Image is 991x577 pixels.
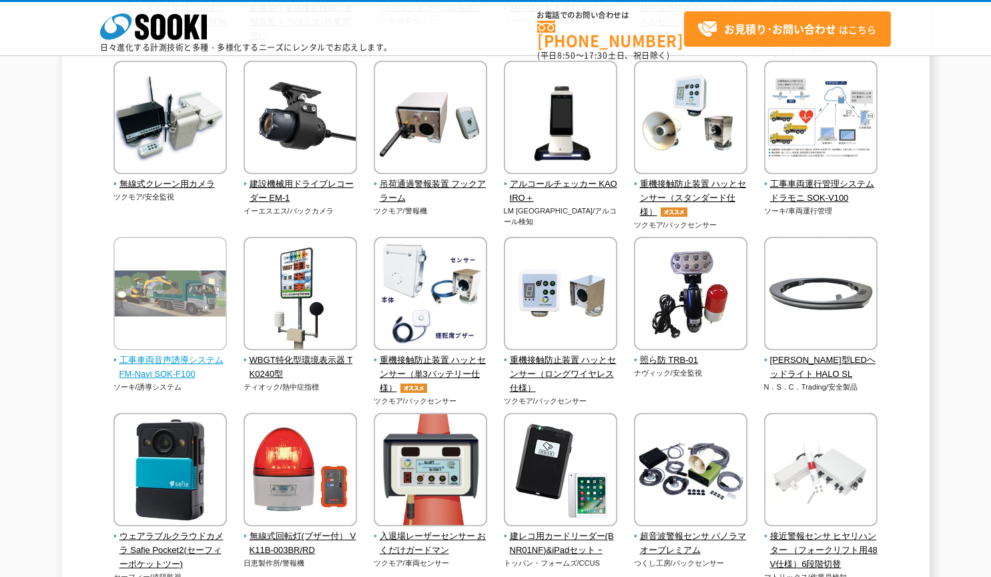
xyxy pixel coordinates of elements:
span: 8:50 [557,49,576,61]
p: LM [GEOGRAPHIC_DATA]/アルコール検知 [504,205,618,227]
p: ツクモア/バックセンサー [374,396,488,407]
a: 重機接触防止装置 ハッとセンサー（単3バッテリー仕様）オススメ [374,341,488,395]
span: 接近警報センサ ヒヤリハンター （フォークリフト用48V仕様）6段階切替 [764,530,878,571]
span: 吊荷通過警報装置 フックアラーム [374,177,488,205]
span: WBGT特化型環境表示器 TK0240型 [244,354,358,382]
a: 重機接触防止装置 ハッとセンサー（スタンダード仕様）オススメ [634,165,748,219]
a: 重機接触防止装置 ハッとセンサー（ロングワイヤレス仕様） [504,341,618,395]
span: 超音波警報センサ パノラマオープレミアム [634,530,748,558]
img: 接近警報センサ ヒヤリハンター （フォークリフト用48V仕様）6段階切替 [764,413,878,530]
img: 入退場レーザーセンサー おくだけガードマン [374,413,487,530]
p: N．S．C．Trading/安全製品 [764,382,878,393]
span: 重機接触防止装置 ハッとセンサー（スタンダード仕様） [634,177,748,219]
span: お電話でのお問い合わせは [537,11,684,19]
img: WBGT特化型環境表示器 TK0240型 [244,237,357,354]
p: ナヴィック/安全監視 [634,368,748,379]
img: 無線式回転灯(ブザー付） VK11B-003BR/RD [244,413,357,530]
img: 超音波警報センサ パノラマオープレミアム [634,413,747,530]
a: [PERSON_NAME]型LEDヘッドライト HALO SL [764,341,878,381]
span: 入退場レーザーセンサー おくだけガードマン [374,530,488,558]
a: 入退場レーザーセンサー おくだけガードマン [374,517,488,557]
a: アルコールチェッカー KAOIRO＋ [504,165,618,205]
a: 無線式クレーン用カメラ [113,165,228,191]
img: 無線式クレーン用カメラ [113,61,227,177]
p: イーエスエス/バックカメラ [244,205,358,217]
a: 照ら防 TRB-01 [634,341,748,368]
a: [PHONE_NUMBER] [537,21,684,48]
img: 重機接触防止装置 ハッとセンサー（単3バッテリー仕様） [374,237,487,354]
a: 建レコ用カードリーダー(BNR01NF)&iPadセット ｰ [504,517,618,557]
span: (平日 ～ 土日、祝日除く) [537,49,669,61]
p: ツクモア/バックセンサー [634,219,748,231]
span: ウェアラブルクラウドカメラ Safie Pocket2(セーフィーポケットツー) [113,530,228,571]
span: 無線式回転灯(ブザー付） VK11B-003BR/RD [244,530,358,558]
p: ツクモア/安全監視 [113,191,228,203]
p: 日々進化する計測技術と多種・多様化するニーズにレンタルでお応えします。 [100,43,392,51]
p: ツクモア/車両センサー [374,558,488,569]
span: 工事車両音声誘導システム FM-Navi SOK-F100 [113,354,228,382]
img: 重機接触防止装置 ハッとセンサー（スタンダード仕様） [634,61,747,177]
span: 無線式クレーン用カメラ [113,177,228,191]
span: アルコールチェッカー KAOIRO＋ [504,177,618,205]
span: はこちら [697,19,876,39]
a: 無線式回転灯(ブザー付） VK11B-003BR/RD [244,517,358,557]
p: ソーキ/車両運行管理 [764,205,878,217]
img: ウェアラブルクラウドカメラ Safie Pocket2(セーフィーポケットツー) [113,413,227,530]
span: [PERSON_NAME]型LEDヘッドライト HALO SL [764,354,878,382]
span: 照ら防 TRB-01 [634,354,748,368]
img: 重機接触防止装置 ハッとセンサー（ロングワイヤレス仕様） [504,237,617,354]
p: 日恵製作所/警報機 [244,558,358,569]
img: オススメ [657,207,691,217]
img: 工事車両運行管理システム ドラモニ SOK-V100 [764,61,878,177]
img: 工事車両音声誘導システム FM-Navi SOK-F100 [113,237,227,354]
a: お見積り･お問い合わせはこちら [684,11,891,47]
img: 建設機械用ドライブレコーダー EM-1 [244,61,357,177]
p: ツクモア/警報機 [374,205,488,217]
img: 建レコ用カードリーダー(BNR01NF)&iPadセット ｰ [504,413,617,530]
span: 工事車両運行管理システム ドラモニ SOK-V100 [764,177,878,205]
a: 建設機械用ドライブレコーダー EM-1 [244,165,358,205]
a: 工事車両音声誘導システム FM-Navi SOK-F100 [113,341,228,381]
img: 全周型LEDヘッドライト HALO SL [764,237,878,354]
span: 重機接触防止装置 ハッとセンサー（ロングワイヤレス仕様） [504,354,618,395]
span: 17:30 [584,49,608,61]
a: ウェアラブルクラウドカメラ Safie Pocket2(セーフィーポケットツー) [113,517,228,571]
img: アルコールチェッカー KAOIRO＋ [504,61,617,177]
a: 超音波警報センサ パノラマオープレミアム [634,517,748,557]
a: 工事車両運行管理システム ドラモニ SOK-V100 [764,165,878,205]
a: 接近警報センサ ヒヤリハンター （フォークリフト用48V仕様）6段階切替 [764,517,878,571]
p: ティオック/熱中症指標 [244,382,358,393]
span: 建レコ用カードリーダー(BNR01NF)&iPadセット ｰ [504,530,618,558]
img: 吊荷通過警報装置 フックアラーム [374,61,487,177]
p: ソーキ/誘導システム [113,382,228,393]
span: 重機接触防止装置 ハッとセンサー（単3バッテリー仕様） [374,354,488,395]
img: 照ら防 TRB-01 [634,237,747,354]
p: つくし工房/バックセンサー [634,558,748,569]
a: WBGT特化型環境表示器 TK0240型 [244,341,358,381]
strong: お見積り･お問い合わせ [724,21,836,37]
p: トッパン・フォームズ/CCUS [504,558,618,569]
p: ツクモア/バックセンサー [504,396,618,407]
a: 吊荷通過警報装置 フックアラーム [374,165,488,205]
span: 建設機械用ドライブレコーダー EM-1 [244,177,358,205]
img: オススメ [397,384,430,393]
